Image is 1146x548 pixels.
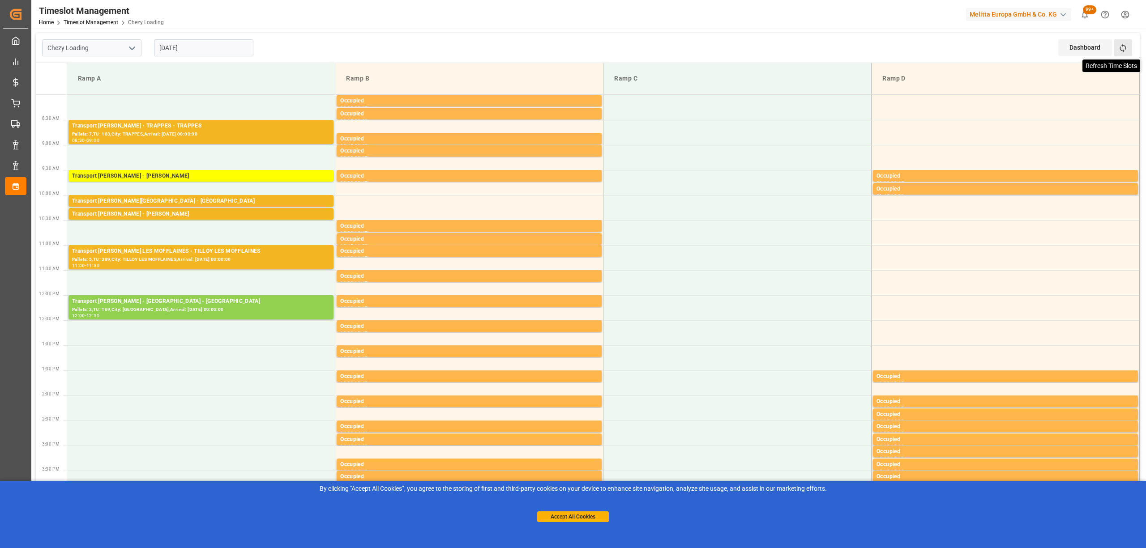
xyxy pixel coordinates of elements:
div: - [353,306,355,310]
div: Occupied [340,110,598,119]
div: Occupied [340,172,598,181]
span: 3:30 PM [42,467,60,472]
div: Pallets: 2,TU: 169,City: [GEOGRAPHIC_DATA],Arrival: [DATE] 00:00:00 [72,306,330,314]
div: - [889,469,891,473]
span: 9:00 AM [42,141,60,146]
div: Pallets: ,TU: 18,City: [GEOGRAPHIC_DATA],Arrival: [DATE] 00:00:00 [72,181,330,188]
span: 99+ [1083,5,1096,14]
div: Occupied [340,322,598,331]
div: Pallets: 1,TU: 74,City: [GEOGRAPHIC_DATA],Arrival: [DATE] 00:00:00 [72,206,330,213]
button: show 100 new notifications [1075,4,1095,25]
div: Occupied [340,297,598,306]
div: Ramp A [74,70,328,87]
div: - [889,406,891,410]
div: Occupied [877,410,1134,419]
div: 15:15 [340,469,353,473]
div: 15:15 [891,456,904,460]
div: 10:45 [355,231,368,235]
div: - [353,244,355,248]
div: Ramp D [879,70,1132,87]
div: 14:30 [891,419,904,423]
div: - [889,431,891,435]
div: 08:30 [72,138,85,142]
div: 14:00 [340,406,353,410]
div: Ramp B [342,70,596,87]
div: 09:00 [86,138,99,142]
div: 14:45 [891,431,904,435]
input: DD-MM-YYYY [154,39,253,56]
div: Occupied [340,435,598,444]
div: Occupied [340,235,598,244]
span: 3:00 PM [42,442,60,446]
div: 11:00 [340,256,353,260]
span: 11:00 AM [39,241,60,246]
div: 09:15 [355,156,368,160]
div: - [889,181,891,185]
div: Occupied [340,247,598,256]
div: 14:15 [891,406,904,410]
span: 1:30 PM [42,366,60,371]
div: Transport [PERSON_NAME][GEOGRAPHIC_DATA] - [GEOGRAPHIC_DATA] [72,197,330,206]
div: 12:00 [340,306,353,310]
div: 11:15 [355,256,368,260]
input: Type to search/select [42,39,141,56]
div: - [353,106,355,110]
span: 12:30 PM [39,316,60,321]
div: Occupied [877,422,1134,431]
span: 2:00 PM [42,391,60,396]
div: - [353,144,355,148]
div: Occupied [340,135,598,144]
div: Ramp C [611,70,864,87]
div: Transport [PERSON_NAME] - TRAPPES - TRAPPES [72,122,330,131]
div: 14:45 [340,444,353,448]
div: - [353,469,355,473]
div: - [889,456,891,460]
div: - [353,431,355,435]
button: Help Center [1095,4,1115,25]
div: 11:00 [72,263,85,268]
span: 2:30 PM [42,416,60,421]
div: 14:45 [877,444,889,448]
div: 08:15 [340,119,353,123]
div: 08:30 [355,119,368,123]
a: Home [39,19,54,25]
div: 09:00 [355,144,368,148]
div: Pallets: 5,TU: 389,City: TILLOY LES MOFFLAINES,Arrival: [DATE] 00:00:00 [72,256,330,263]
div: 12:30 [86,314,99,318]
div: 08:15 [355,106,368,110]
div: 09:30 [340,181,353,185]
div: Transport [PERSON_NAME] - [PERSON_NAME] [72,210,330,219]
div: 15:30 [355,469,368,473]
div: - [85,314,86,318]
div: 09:00 [340,156,353,160]
div: Occupied [340,147,598,156]
div: 11:30 [86,263,99,268]
div: - [889,419,891,423]
span: 12:00 PM [39,291,60,296]
span: 11:30 AM [39,266,60,271]
div: Dashboard [1058,39,1112,56]
div: - [353,331,355,335]
div: 13:45 [355,381,368,385]
span: 10:00 AM [39,191,60,196]
div: 13:45 [891,381,904,385]
div: 10:45 [340,244,353,248]
div: 14:15 [877,419,889,423]
div: Occupied [340,460,598,469]
div: 12:45 [355,331,368,335]
button: Melitta Europa GmbH & Co. KG [966,6,1075,23]
div: 13:30 [877,381,889,385]
div: Occupied [340,347,598,356]
div: 13:15 [355,356,368,360]
div: - [353,281,355,285]
div: 10:30 [340,231,353,235]
div: 12:00 [72,314,85,318]
span: 9:30 AM [42,166,60,171]
div: Occupied [340,222,598,231]
div: Pallets: 7,TU: 103,City: TRAPPES,Arrival: [DATE] 00:00:00 [72,131,330,138]
div: 14:30 [340,431,353,435]
div: Occupied [340,472,598,481]
div: 09:45 [891,181,904,185]
div: By clicking "Accept All Cookies”, you agree to the storing of first and third-party cookies on yo... [6,484,1140,493]
div: - [85,138,86,142]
